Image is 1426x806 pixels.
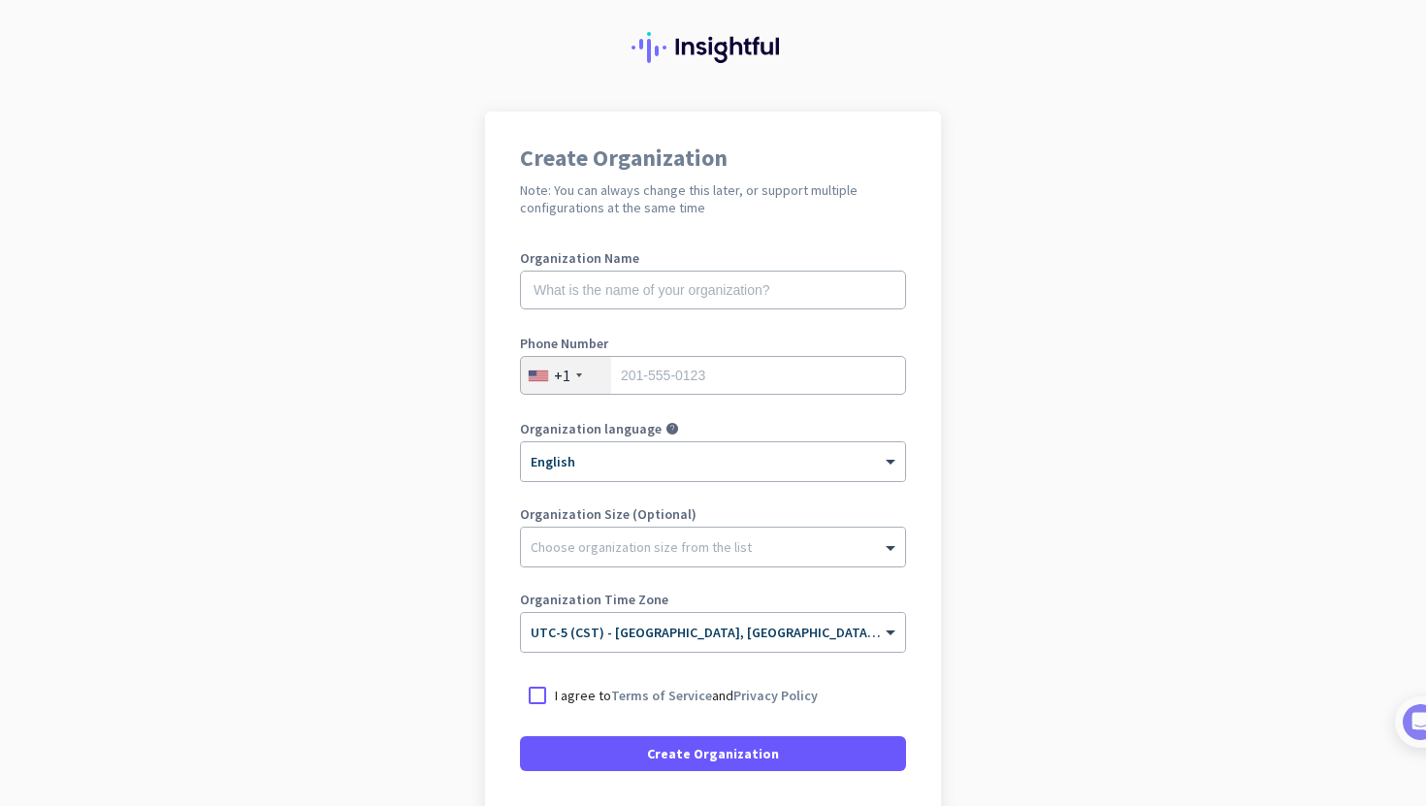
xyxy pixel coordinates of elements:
span: Create Organization [647,744,779,763]
h2: Note: You can always change this later, or support multiple configurations at the same time [520,181,906,216]
p: I agree to and [555,686,818,705]
label: Organization Size (Optional) [520,507,906,521]
label: Organization Name [520,251,906,265]
label: Organization Time Zone [520,593,906,606]
label: Organization language [520,422,662,435]
label: Phone Number [520,337,906,350]
img: Insightful [632,32,794,63]
input: What is the name of your organization? [520,271,906,309]
a: Privacy Policy [733,687,818,704]
h1: Create Organization [520,146,906,170]
button: Create Organization [520,736,906,771]
input: 201-555-0123 [520,356,906,395]
a: Terms of Service [611,687,712,704]
i: help [665,422,679,435]
div: +1 [554,366,570,385]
